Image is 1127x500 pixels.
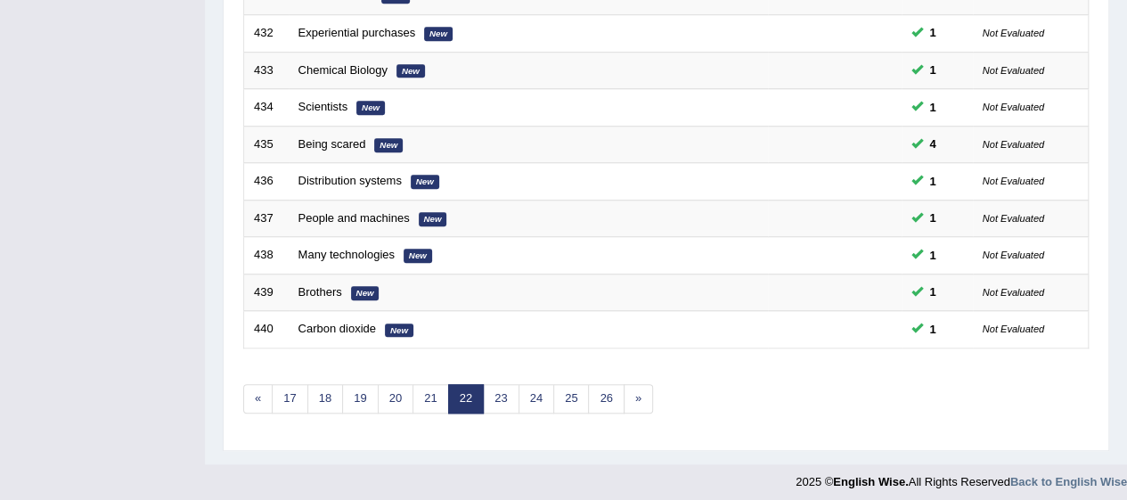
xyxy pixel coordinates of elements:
a: 22 [448,384,484,414]
td: 434 [244,89,289,127]
em: New [411,175,439,189]
small: Not Evaluated [983,65,1044,76]
em: New [351,286,380,300]
small: Not Evaluated [983,176,1044,186]
span: You can still take this question [923,98,943,117]
span: You can still take this question [923,172,943,191]
a: 17 [272,384,307,414]
a: Chemical Biology [298,63,388,77]
em: New [404,249,432,263]
small: Not Evaluated [983,139,1044,150]
span: You can still take this question [923,246,943,265]
td: 436 [244,163,289,201]
td: 435 [244,126,289,163]
small: Not Evaluated [983,250,1044,260]
td: 432 [244,14,289,52]
small: Not Evaluated [983,324,1044,334]
a: Experiential purchases [298,26,416,39]
div: 2025 © All Rights Reserved [796,464,1127,490]
a: 23 [483,384,519,414]
span: You can still take this question [923,23,943,42]
em: New [385,324,413,338]
a: Carbon dioxide [298,322,376,335]
span: You can still take this question [923,320,943,339]
td: 440 [244,311,289,348]
strong: English Wise. [833,475,908,488]
em: New [419,212,447,226]
a: 19 [342,384,378,414]
a: Being scared [298,137,366,151]
span: You can still take this question [923,135,943,153]
td: 438 [244,237,289,275]
span: You can still take this question [923,61,943,79]
small: Not Evaluated [983,28,1044,38]
a: 24 [519,384,554,414]
a: 25 [553,384,589,414]
td: 437 [244,200,289,237]
em: New [374,138,403,152]
small: Not Evaluated [983,287,1044,298]
td: 439 [244,274,289,311]
span: You can still take this question [923,283,943,301]
em: New [424,27,453,41]
a: Brothers [298,285,342,299]
small: Not Evaluated [983,102,1044,112]
em: New [396,64,425,78]
a: 21 [412,384,448,414]
span: You can still take this question [923,209,943,227]
a: « [243,384,273,414]
a: Many technologies [298,248,395,261]
a: Back to English Wise [1010,475,1127,488]
a: People and machines [298,211,410,225]
a: » [624,384,653,414]
em: New [356,101,385,115]
small: Not Evaluated [983,213,1044,224]
a: 20 [378,384,413,414]
a: 26 [588,384,624,414]
a: Distribution systems [298,174,402,187]
a: 18 [307,384,343,414]
td: 433 [244,52,289,89]
a: Scientists [298,100,348,113]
